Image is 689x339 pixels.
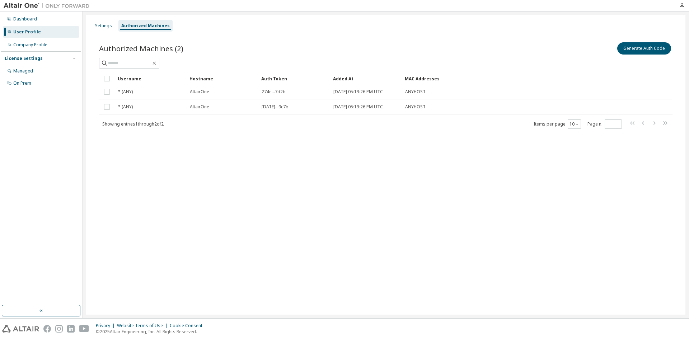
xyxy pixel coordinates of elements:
button: Generate Auth Code [617,42,671,55]
span: [DATE]...9c7b [262,104,289,110]
div: MAC Addresses [405,73,597,84]
div: Authorized Machines [121,23,170,29]
span: [DATE] 05:13:26 PM UTC [333,104,383,110]
div: Company Profile [13,42,47,48]
div: License Settings [5,56,43,61]
span: [DATE] 05:13:26 PM UTC [333,89,383,95]
div: Added At [333,73,399,84]
img: altair_logo.svg [2,325,39,333]
div: Username [118,73,184,84]
img: facebook.svg [43,325,51,333]
div: On Prem [13,80,31,86]
span: * (ANY) [118,89,133,95]
span: * (ANY) [118,104,133,110]
img: instagram.svg [55,325,63,333]
span: 274e...7d2b [262,89,286,95]
span: AltairOne [190,104,209,110]
div: User Profile [13,29,41,35]
div: Privacy [96,323,117,329]
span: ANYHOST [405,104,426,110]
div: Settings [95,23,112,29]
span: Page n. [587,119,622,129]
div: Website Terms of Use [117,323,170,329]
span: Showing entries 1 through 2 of 2 [102,121,164,127]
span: Items per page [534,119,581,129]
div: Cookie Consent [170,323,207,329]
img: linkedin.svg [67,325,75,333]
button: 10 [570,121,579,127]
div: Dashboard [13,16,37,22]
span: ANYHOST [405,89,426,95]
div: Hostname [189,73,256,84]
img: youtube.svg [79,325,89,333]
img: Altair One [4,2,93,9]
span: Authorized Machines (2) [99,43,183,53]
div: Auth Token [261,73,327,84]
div: Managed [13,68,33,74]
span: AltairOne [190,89,209,95]
p: © 2025 Altair Engineering, Inc. All Rights Reserved. [96,329,207,335]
